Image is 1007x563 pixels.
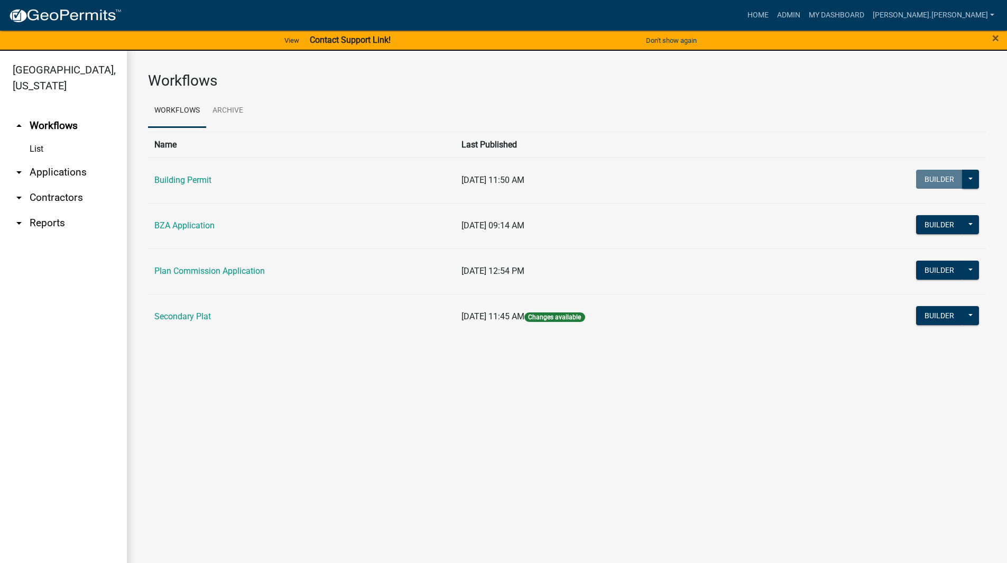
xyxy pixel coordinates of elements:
[916,215,963,234] button: Builder
[461,220,524,230] span: [DATE] 09:14 AM
[805,5,869,25] a: My Dashboard
[148,132,455,158] th: Name
[148,94,206,128] a: Workflows
[461,311,524,321] span: [DATE] 11:45 AM
[992,32,999,44] button: Close
[642,32,701,49] button: Don't show again
[773,5,805,25] a: Admin
[524,312,585,322] span: Changes available
[310,35,391,45] strong: Contact Support Link!
[869,5,999,25] a: [PERSON_NAME].[PERSON_NAME]
[154,175,211,185] a: Building Permit
[992,31,999,45] span: ×
[916,170,963,189] button: Builder
[916,306,963,325] button: Builder
[206,94,250,128] a: Archive
[13,191,25,204] i: arrow_drop_down
[743,5,773,25] a: Home
[154,220,215,230] a: BZA Application
[154,266,265,276] a: Plan Commission Application
[154,311,211,321] a: Secondary Plat
[455,132,794,158] th: Last Published
[13,119,25,132] i: arrow_drop_up
[461,266,524,276] span: [DATE] 12:54 PM
[461,175,524,185] span: [DATE] 11:50 AM
[280,32,303,49] a: View
[13,217,25,229] i: arrow_drop_down
[13,166,25,179] i: arrow_drop_down
[148,72,986,90] h3: Workflows
[916,261,963,280] button: Builder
